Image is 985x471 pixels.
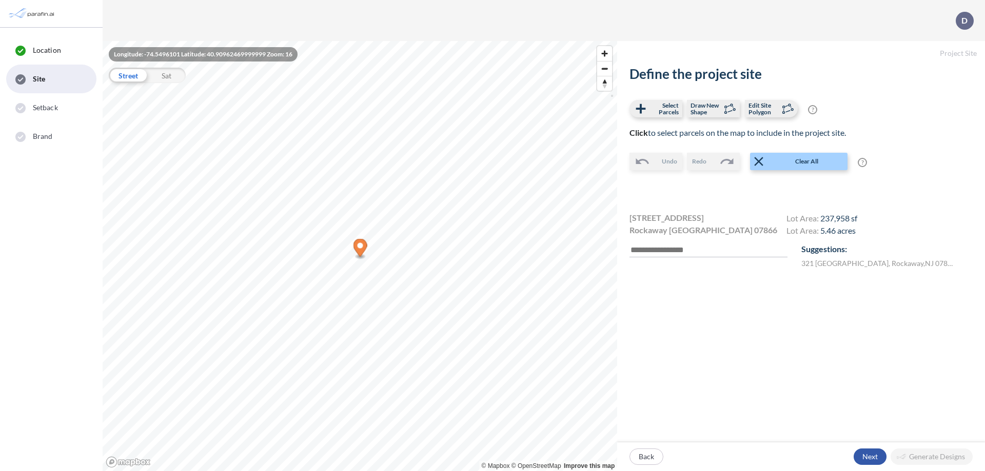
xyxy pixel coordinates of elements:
[858,158,867,167] span: ?
[808,105,817,114] span: ?
[564,462,615,469] a: Improve this map
[629,66,973,82] h2: Define the project site
[597,76,612,91] button: Reset bearing to north
[801,243,973,255] p: Suggestions:
[33,131,53,141] span: Brand
[662,157,677,166] span: Undo
[482,462,510,469] a: Mapbox
[8,4,57,23] img: Parafin
[597,46,612,61] button: Zoom in
[106,456,151,468] a: Mapbox homepage
[801,258,956,269] label: 321 [GEOGRAPHIC_DATA] , Rockaway , NJ 07866 , US
[687,153,740,170] button: Redo
[617,41,985,66] h5: Project Site
[820,213,857,223] span: 237,958 sf
[748,102,779,115] span: Edit Site Polygon
[629,224,777,236] span: Rockaway [GEOGRAPHIC_DATA] 07866
[109,47,298,62] div: Longitude: -74.5496101 Latitude: 40.90962469999999 Zoom: 16
[820,226,856,235] span: 5.46 acres
[750,153,848,170] button: Clear All
[629,128,648,137] b: Click
[786,226,857,238] h4: Lot Area:
[511,462,561,469] a: OpenStreetMap
[33,103,58,113] span: Setback
[629,448,663,465] button: Back
[629,128,846,137] span: to select parcels on the map to include in the project site.
[854,448,887,465] button: Next
[766,157,846,166] span: Clear All
[639,452,654,462] p: Back
[597,61,612,76] button: Zoom out
[961,16,968,25] p: D
[109,68,147,83] div: Street
[691,102,721,115] span: Draw New Shape
[33,45,61,55] span: Location
[33,74,45,84] span: Site
[648,102,679,115] span: Select Parcels
[147,68,186,83] div: Sat
[103,41,617,471] canvas: Map
[353,239,367,260] div: Map marker
[786,213,857,226] h4: Lot Area:
[692,157,706,166] span: Redo
[629,153,682,170] button: Undo
[597,62,612,76] span: Zoom out
[629,212,704,224] span: [STREET_ADDRESS]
